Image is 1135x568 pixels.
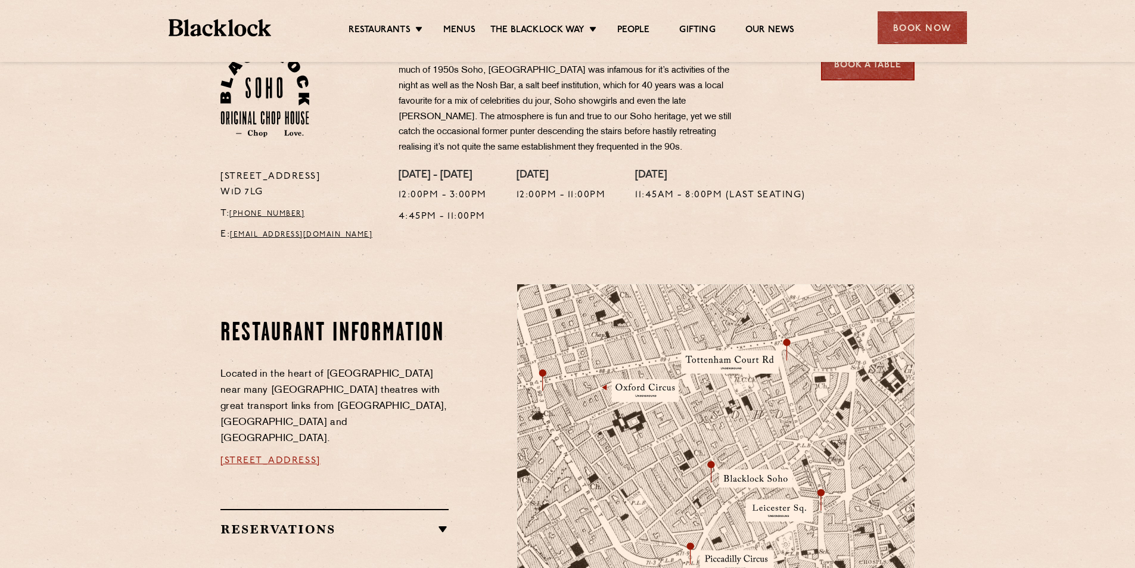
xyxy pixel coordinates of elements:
a: People [617,24,649,38]
p: Located in the heart of [GEOGRAPHIC_DATA] near many [GEOGRAPHIC_DATA] theatres with great transpo... [220,367,449,447]
img: BL_Textured_Logo-footer-cropped.svg [169,19,272,36]
p: E: [220,227,381,243]
h2: Restaurant information [220,319,449,349]
a: Menus [443,24,475,38]
a: [PHONE_NUMBER] [229,210,304,218]
a: [STREET_ADDRESS] [220,456,321,465]
a: [EMAIL_ADDRESS][DOMAIN_NAME] [230,231,372,238]
a: The Blacklock Way [490,24,584,38]
a: Restaurants [349,24,411,38]
div: Book Now [878,11,967,44]
h2: Reservations [220,522,449,536]
p: 4:45pm - 11:00pm [399,209,487,225]
h4: [DATE] [635,169,806,182]
p: Housed in a former Soho brothel and the notorious “Le Reims” lap dancing club. Like much of 1950s... [399,48,750,156]
p: [STREET_ADDRESS] W1D 7LG [220,169,381,200]
p: 12:00pm - 11:00pm [517,188,606,203]
img: Soho-stamp-default.svg [220,48,309,137]
p: 11:45am - 8:00pm (Last seating) [635,188,806,203]
p: 12:00pm - 3:00pm [399,188,487,203]
a: Book a Table [821,48,915,80]
a: Gifting [679,24,715,38]
h4: [DATE] - [DATE] [399,169,487,182]
a: Our News [745,24,795,38]
h4: [DATE] [517,169,606,182]
p: T: [220,206,381,222]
